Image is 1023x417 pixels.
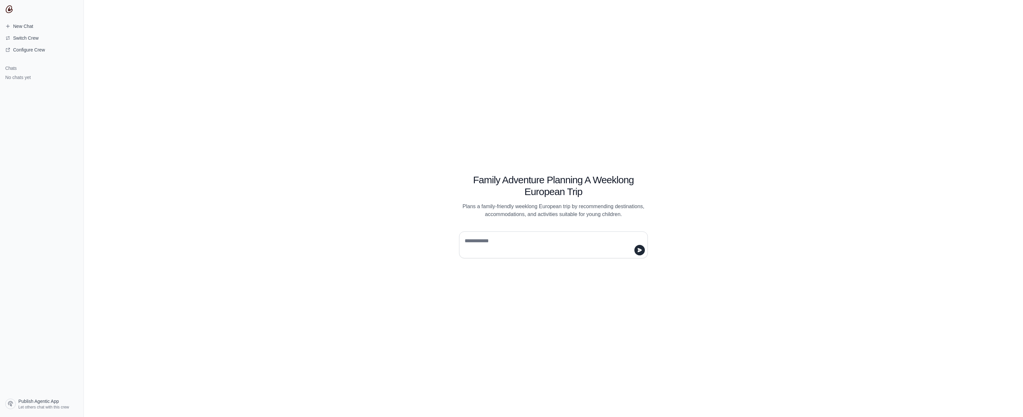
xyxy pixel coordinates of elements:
img: CrewAI Logo [5,5,13,13]
p: Plans a family-friendly weeklong European trip by recommending destinations, accommodations, and ... [459,203,648,218]
span: Configure Crew [13,47,45,53]
a: New Chat [3,21,81,31]
h1: Family Adventure Planning A Weeklong European Trip [459,174,648,198]
span: Switch Crew [13,35,39,41]
a: Configure Crew [3,45,81,55]
button: Switch Crew [3,33,81,43]
span: New Chat [13,23,33,30]
span: Let others chat with this crew [18,405,69,410]
a: Publish Agentic App Let others chat with this crew [3,396,81,412]
span: Publish Agentic App [18,398,59,405]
